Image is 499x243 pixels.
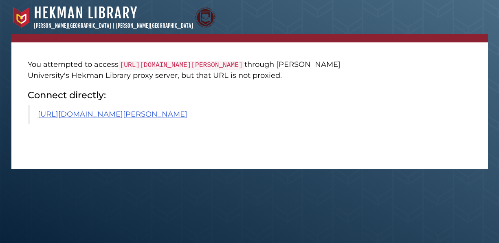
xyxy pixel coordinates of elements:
[34,22,193,30] p: [PERSON_NAME][GEOGRAPHIC_DATA] | [PERSON_NAME][GEOGRAPHIC_DATA]
[195,7,215,28] img: Calvin Theological Seminary
[11,34,488,42] nav: breadcrumb
[119,61,244,70] code: [URL][DOMAIN_NAME][PERSON_NAME]
[38,110,187,119] a: [URL][DOMAIN_NAME][PERSON_NAME]
[11,7,32,28] img: Calvin University
[28,59,356,81] p: You attempted to access through [PERSON_NAME] University's Hekman Library proxy server, but that ...
[28,89,356,101] h2: Connect directly:
[34,4,138,22] a: Hekman Library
